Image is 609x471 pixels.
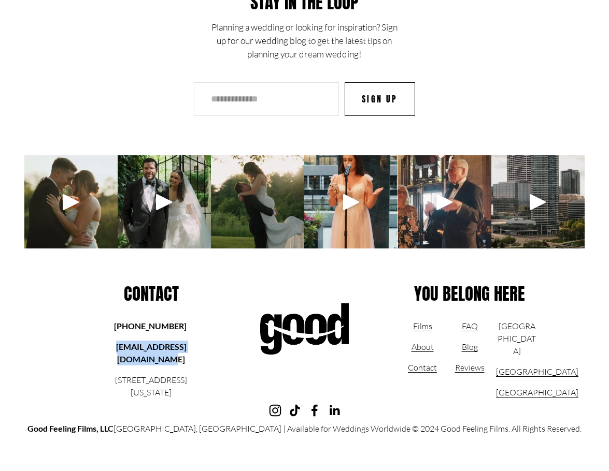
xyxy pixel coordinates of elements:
[496,386,578,399] a: [GEOGRAPHIC_DATA]
[496,320,537,357] p: [GEOGRAPHIC_DATA]
[207,21,402,61] p: Planning a wedding or looking for inspiration? Sign up for our wedding blog to get the latest tip...
[269,404,281,417] a: Instagram
[496,365,578,378] a: [GEOGRAPHIC_DATA]
[362,93,398,105] span: Sign Up
[412,341,434,353] a: About
[27,423,114,433] strong: Good Feeling Films, LLC
[378,284,561,304] h3: You belong here
[413,320,432,332] a: Films
[72,284,231,304] h3: Contact
[308,404,321,417] a: Facebook
[462,320,478,332] a: FAQ
[455,361,485,374] a: Reviews
[116,342,187,364] strong: [EMAIL_ADDRESS][DOMAIN_NAME]
[114,321,187,331] strong: [PHONE_NUMBER]
[24,422,585,435] p: [GEOGRAPHIC_DATA], [GEOGRAPHIC_DATA] | Available for Weddings Worldwide © 2024 Good Feeling Films...
[462,341,478,353] a: Blog
[289,404,301,417] a: TikTok
[345,82,415,116] button: Sign Up
[95,374,208,399] p: [STREET_ADDRESS][US_STATE]
[211,155,304,248] img: Screengrabs from a recent wedding that my beautiful wife @laura__palasz colorgraded! We have a de...
[408,361,437,374] a: Contact
[328,404,341,417] a: LinkedIn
